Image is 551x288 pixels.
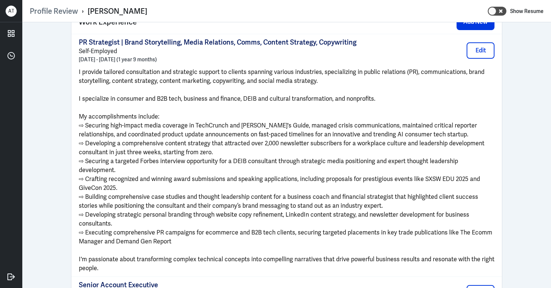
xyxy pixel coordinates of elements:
[79,113,159,120] span: My accomplishments include:
[79,229,492,245] span: ⇨ Executing comprehensive PR campaigns for ecommerce and B2B tech clients, securing targeted plac...
[30,6,78,16] a: Profile Review
[79,56,357,63] p: [DATE] - [DATE] (1 year 9 months)
[79,38,357,47] p: PR Strategist | Brand Storytelling, Media Relations, Comms, Content Strategy, Copywriting
[79,193,478,210] span: ⇨ Building comprehensive case studies and thought leadership content for a business coach and fin...
[88,6,147,16] div: [PERSON_NAME]
[79,175,480,192] span: ⇨ Crafting recognized and winning award submissions and speaking applications, including proposal...
[510,6,544,16] label: Show Resume
[79,95,376,103] span: I specialize in consumer and B2B tech, business and finance, DEIB and cultural transformation, an...
[79,211,469,227] span: ⇨ Developing strategic personal branding through website copy refinement, LinkedIn content strate...
[79,139,484,156] span: ⇨ Developing a comprehensive content strategy that attracted over 2,000 newsletter subscribers fo...
[79,122,477,138] span: ⇨ Securing high-impact media coverage in TechCrunch and [PERSON_NAME]'s Guide, managed crisis com...
[79,68,484,85] span: I provide tailored consultation and strategic support to clients spanning various industries, spe...
[79,255,494,272] span: I'm passionate about transforming complex technical concepts into compelling narratives that driv...
[78,6,88,16] p: ›
[6,6,17,17] div: A T
[79,157,458,174] span: ⇨ Securing a targeted Forbes interview opportunity for a DEIB consultant through strategic media ...
[467,42,494,59] button: Edit
[79,47,357,56] p: Self-Employed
